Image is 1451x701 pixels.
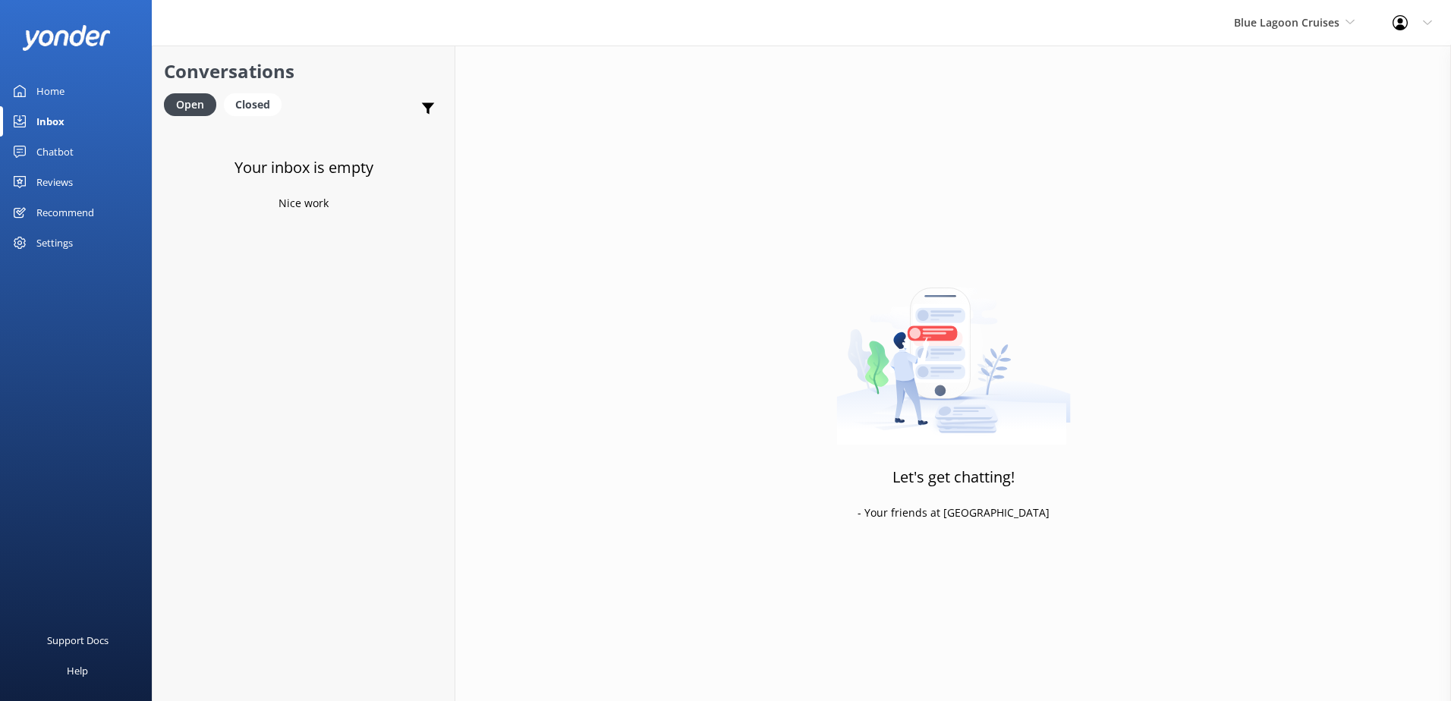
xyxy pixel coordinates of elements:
[36,137,74,167] div: Chatbot
[36,106,65,137] div: Inbox
[836,256,1071,445] img: artwork of a man stealing a conversation from at giant smartphone
[224,96,289,112] a: Closed
[36,228,73,258] div: Settings
[47,625,109,655] div: Support Docs
[234,156,373,180] h3: Your inbox is empty
[36,167,73,197] div: Reviews
[858,505,1050,521] p: - Your friends at [GEOGRAPHIC_DATA]
[23,25,110,50] img: yonder-white-logo.png
[164,96,224,112] a: Open
[279,195,329,212] p: Nice work
[36,197,94,228] div: Recommend
[1234,15,1339,30] span: Blue Lagoon Cruises
[164,93,216,116] div: Open
[892,465,1015,489] h3: Let's get chatting!
[224,93,282,116] div: Closed
[36,76,65,106] div: Home
[67,655,88,686] div: Help
[164,57,443,86] h2: Conversations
